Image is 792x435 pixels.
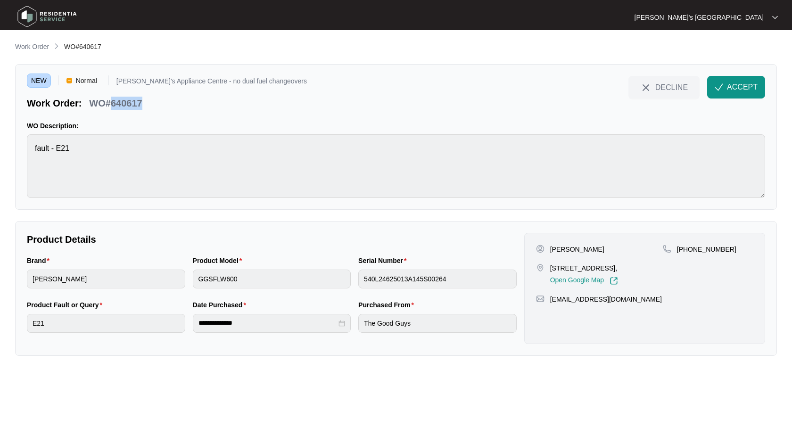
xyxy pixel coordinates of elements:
img: close-Icon [640,82,652,93]
img: user-pin [536,245,544,253]
p: Product Details [27,233,517,246]
p: WO#640617 [89,97,142,110]
img: map-pin [536,263,544,272]
label: Product Model [193,256,246,265]
img: Vercel Logo [66,78,72,83]
label: Product Fault or Query [27,300,106,310]
input: Date Purchased [198,318,337,328]
span: DECLINE [655,82,688,92]
input: Brand [27,270,185,288]
img: chevron-right [53,42,60,50]
img: map-pin [536,295,544,303]
p: WO Description: [27,121,765,131]
a: Work Order [13,42,51,52]
p: [PERSON_NAME] [550,245,604,254]
button: check-IconACCEPT [707,76,765,98]
span: WO#640617 [64,43,101,50]
label: Date Purchased [193,300,250,310]
input: Product Fault or Query [27,314,185,333]
input: Purchased From [358,314,517,333]
img: check-Icon [715,83,723,91]
p: [STREET_ADDRESS], [550,263,618,273]
p: [PERSON_NAME]'s Appliance Centre - no dual fuel changeovers [116,78,307,88]
p: [PHONE_NUMBER] [677,245,736,254]
button: close-IconDECLINE [628,76,700,98]
label: Purchased From [358,300,418,310]
p: Work Order: [27,97,82,110]
p: Work Order [15,42,49,51]
img: residentia service logo [14,2,80,31]
textarea: fault - E21 [27,134,765,198]
p: [PERSON_NAME]'s [GEOGRAPHIC_DATA] [635,13,764,22]
a: Open Google Map [550,277,618,285]
span: ACCEPT [727,82,758,93]
img: map-pin [663,245,671,253]
label: Brand [27,256,53,265]
p: [EMAIL_ADDRESS][DOMAIN_NAME] [550,295,662,304]
input: Serial Number [358,270,517,288]
img: dropdown arrow [772,15,778,20]
img: Link-External [610,277,618,285]
span: NEW [27,74,51,88]
input: Product Model [193,270,351,288]
span: Normal [72,74,101,88]
label: Serial Number [358,256,410,265]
